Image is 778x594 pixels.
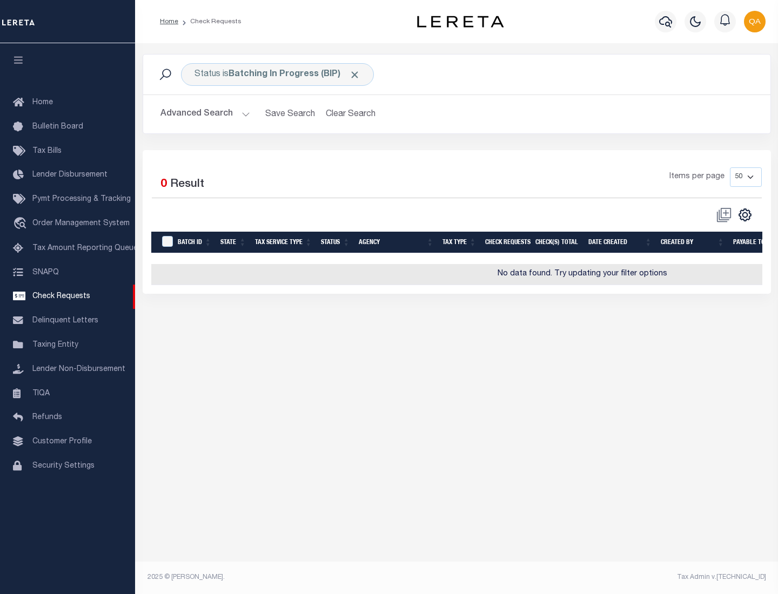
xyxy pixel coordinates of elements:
label: Result [170,176,204,193]
th: Check Requests [481,232,531,254]
th: State: activate to sort column ascending [216,232,251,254]
b: Batching In Progress (BIP) [229,70,360,79]
th: Status: activate to sort column ascending [317,232,354,254]
img: logo-dark.svg [417,16,504,28]
span: Order Management System [32,220,130,227]
button: Advanced Search [160,104,250,125]
span: Customer Profile [32,438,92,446]
span: Bulletin Board [32,123,83,131]
button: Save Search [259,104,321,125]
span: Items per page [669,171,725,183]
span: Refunds [32,414,62,421]
span: 0 [160,179,167,190]
div: 2025 © [PERSON_NAME]. [139,572,457,582]
th: Check(s) Total [531,232,584,254]
span: Tax Bills [32,147,62,155]
span: Check Requests [32,293,90,300]
span: SNAPQ [32,268,59,276]
span: TIQA [32,389,50,397]
li: Check Requests [178,17,242,26]
th: Batch Id: activate to sort column ascending [173,232,216,254]
span: Lender Non-Disbursement [32,366,125,373]
span: Delinquent Letters [32,317,98,325]
span: Home [32,99,53,106]
a: Home [160,18,178,25]
i: travel_explore [13,217,30,231]
th: Date Created: activate to sort column ascending [584,232,656,254]
th: Tax Type: activate to sort column ascending [438,232,481,254]
span: Tax Amount Reporting Queue [32,245,138,252]
img: svg+xml;base64,PHN2ZyB4bWxucz0iaHR0cDovL3d3dy53My5vcmcvMjAwMC9zdmciIHBvaW50ZXItZXZlbnRzPSJub25lIi... [744,11,766,32]
span: Click to Remove [349,69,360,80]
th: Tax Service Type: activate to sort column ascending [251,232,317,254]
th: Created By: activate to sort column ascending [656,232,729,254]
span: Security Settings [32,462,95,470]
span: Pymt Processing & Tracking [32,195,131,203]
div: Tax Admin v.[TECHNICAL_ID] [465,572,766,582]
span: Lender Disbursement [32,171,108,179]
th: Agency: activate to sort column ascending [354,232,438,254]
span: Taxing Entity [32,341,78,349]
div: Status is [181,63,374,86]
button: Clear Search [321,104,380,125]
